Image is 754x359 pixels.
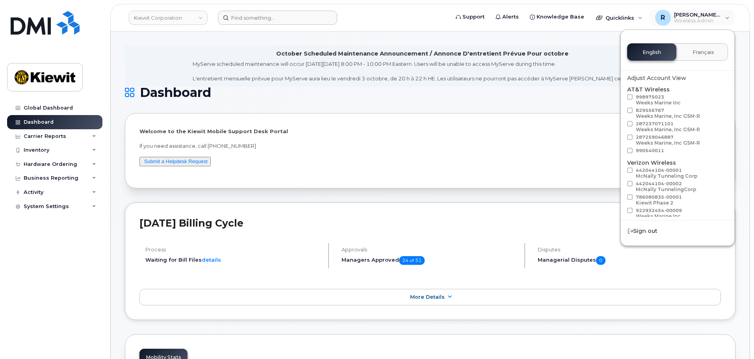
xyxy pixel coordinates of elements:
[139,128,721,135] p: Welcome to the Kiewit Mobile Support Desk Portal
[145,256,321,264] li: Waiting for Bill Files
[636,181,696,192] span: 442044104-00002
[636,126,700,132] div: Weeks Marine, Inc GSM-R
[636,186,696,192] div: McNally TunnelingCorp
[399,256,425,265] span: 24 of 51
[621,224,734,238] div: Sign out
[720,325,748,353] iframe: Messenger Launcher
[693,49,714,56] span: Français
[139,142,721,150] p: If you need assistance, call [PHONE_NUMBER]
[145,247,321,253] h4: Process
[636,167,698,179] span: 442044104-00001
[202,257,221,263] a: details
[636,94,681,106] span: 998975023
[636,140,700,146] div: Weeks Marine, Inc GSM-R
[636,208,682,219] span: 922932454-00009
[636,121,700,132] span: 287237071101
[636,200,682,206] div: Kiewit Phase 2
[636,134,700,146] span: 287259046887
[627,86,728,156] div: AT&T Wireless
[627,74,728,82] div: Adjust Account View
[342,256,518,265] h5: Managers Approved
[636,173,698,179] div: McNally Tunneling Corp
[193,60,652,82] div: MyServe scheduled maintenance will occur [DATE][DATE] 8:00 PM - 10:00 PM Eastern. Users will be u...
[596,256,605,265] span: 0
[410,294,445,300] span: More Details
[636,213,682,219] div: Weeks Marine Inc
[140,87,211,99] span: Dashboard
[636,148,664,153] span: 990540011
[538,256,721,265] h5: Managerial Disputes
[538,247,721,253] h4: Disputes
[636,100,681,106] div: Weeks Marine Inc
[636,113,700,119] div: Weeks Marine, Inc GSM-R
[636,108,700,119] span: 829556767
[636,194,682,206] span: 786080835-00001
[144,158,208,164] a: Submit a Helpdesk Request
[139,157,211,167] button: Submit a Helpdesk Request
[627,159,728,221] div: Verizon Wireless
[342,247,518,253] h4: Approvals
[276,50,568,58] div: October Scheduled Maintenance Announcement / Annonce D'entretient Prévue Pour octobre
[139,217,721,229] h2: [DATE] Billing Cycle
